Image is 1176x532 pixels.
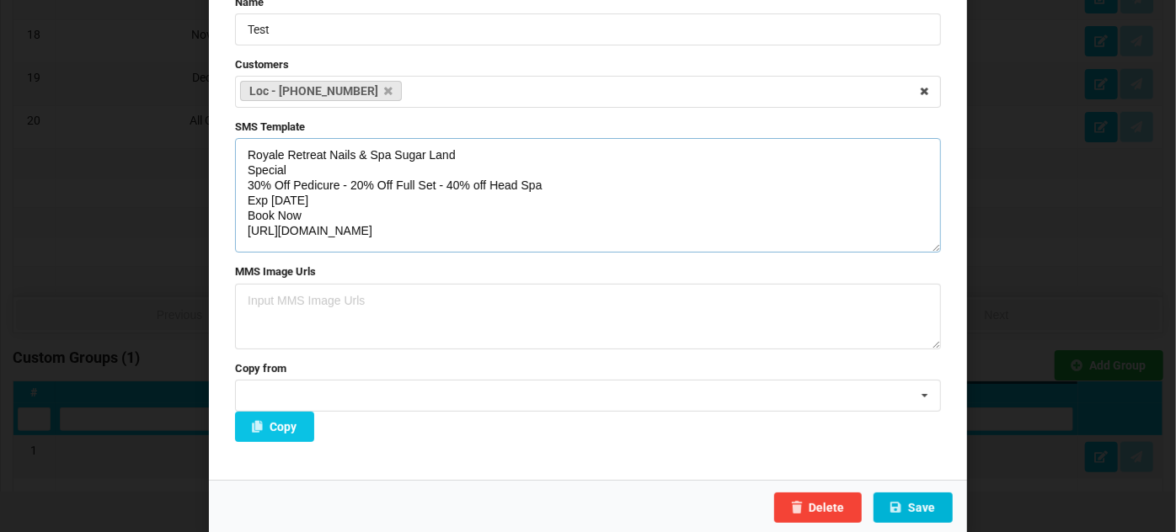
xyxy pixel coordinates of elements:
[874,492,953,523] button: Save
[240,81,402,101] a: Loc - [PHONE_NUMBER]
[235,412,314,442] button: Copy
[235,264,941,279] label: MMS Image Urls
[235,361,941,376] label: Copy from
[235,13,941,45] input: Name
[235,120,941,135] label: SMS Template
[235,138,941,253] textarea: Royale Retreat Nails & Spa Sugar Land Special 30% Off Pedicure - 20% Off Full Set - 40% off Head ...
[774,492,862,523] button: Delete
[235,57,941,72] label: Customers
